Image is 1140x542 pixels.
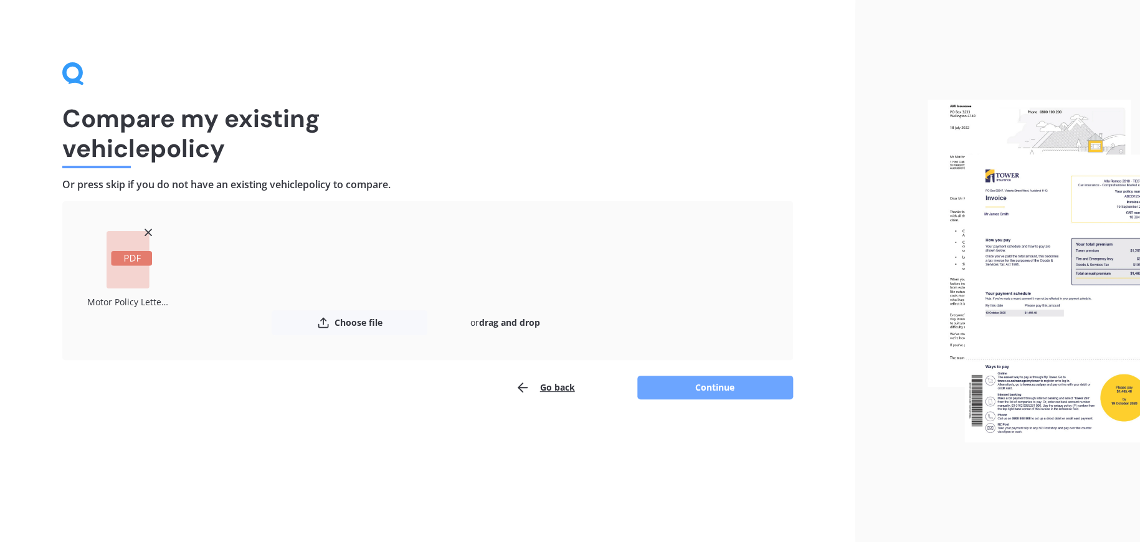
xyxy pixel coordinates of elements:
h4: Or press skip if you do not have an existing vehicle policy to compare. [62,178,793,191]
img: files.webp [928,100,1140,442]
b: drag and drop [479,316,540,328]
button: Continue [637,376,793,399]
div: or [427,310,583,335]
h1: Compare my existing vehicle policy [62,103,793,163]
button: Go back [515,375,575,400]
div: Motor Policy Letter AMV036369838.pdf [87,293,171,310]
button: Choose file [272,310,427,335]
